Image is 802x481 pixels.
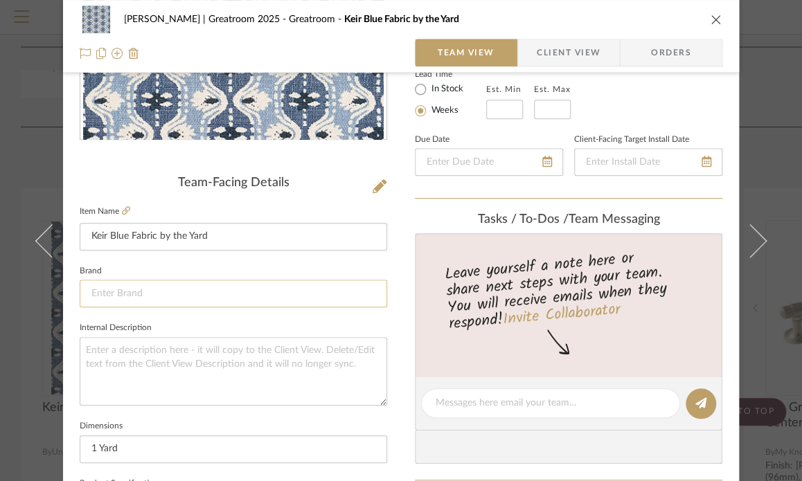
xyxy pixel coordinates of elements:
[415,212,722,228] div: team Messaging
[80,206,130,217] label: Item Name
[413,243,724,336] div: Leave yourself a note here or share next steps with your team. You will receive emails when they ...
[574,136,689,143] label: Client-Facing Target Install Date
[486,84,522,94] label: Est. Min
[636,39,706,66] span: Orders
[502,298,621,332] a: Invite Collaborator
[429,105,458,117] label: Weeks
[415,148,563,176] input: Enter Due Date
[80,6,113,33] img: 6992c658-85e4-4677-aa10-d082646badb6_48x40.jpg
[415,68,486,80] label: Lead Time
[80,435,387,463] input: Enter the dimensions of this item
[289,15,344,24] span: Greatroom
[478,213,569,226] span: Tasks / To-Dos /
[80,423,123,430] label: Dimensions
[80,223,387,251] input: Enter Item Name
[80,280,387,307] input: Enter Brand
[710,13,722,26] button: close
[537,39,600,66] span: Client View
[344,15,459,24] span: Keir Blue Fabric by the Yard
[80,325,152,332] label: Internal Description
[574,148,722,176] input: Enter Install Date
[415,136,449,143] label: Due Date
[438,39,494,66] span: Team View
[128,48,139,59] img: Remove from project
[415,80,486,119] mat-radio-group: Select item type
[534,84,571,94] label: Est. Max
[80,268,102,275] label: Brand
[124,15,289,24] span: [PERSON_NAME] | Greatroom 2025
[429,83,463,96] label: In Stock
[80,176,387,191] div: Team-Facing Details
